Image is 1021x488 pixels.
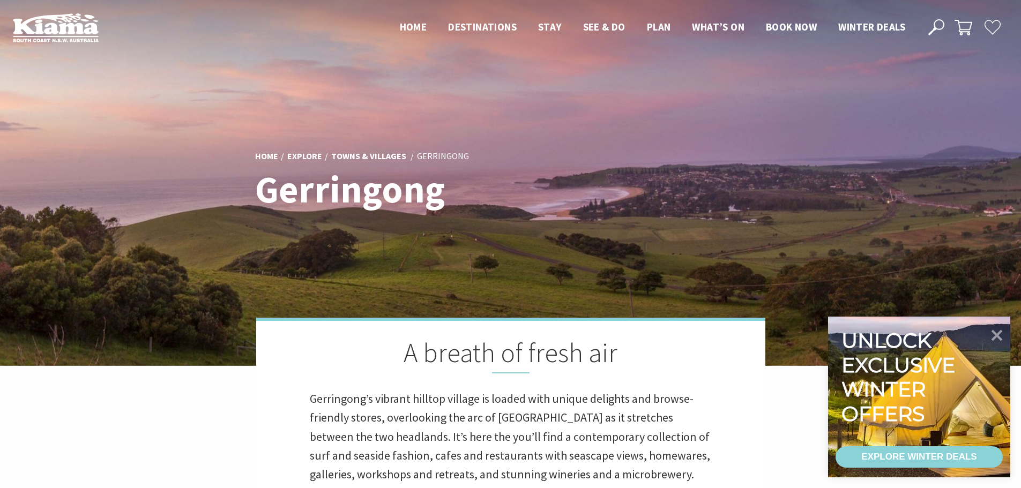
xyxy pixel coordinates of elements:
[766,20,817,33] span: Book now
[331,151,406,162] a: Towns & Villages
[448,20,517,33] span: Destinations
[838,20,905,33] span: Winter Deals
[861,446,977,468] div: EXPLORE WINTER DEALS
[287,151,322,162] a: Explore
[389,19,916,36] nav: Main Menu
[255,151,278,162] a: Home
[13,13,99,42] img: Kiama Logo
[583,20,625,33] span: See & Do
[255,169,558,210] h1: Gerringong
[310,337,712,373] h2: A breath of fresh air
[836,446,1003,468] a: EXPLORE WINTER DEALS
[692,20,744,33] span: What’s On
[841,328,960,426] div: Unlock exclusive winter offers
[538,20,562,33] span: Stay
[400,20,427,33] span: Home
[647,20,671,33] span: Plan
[417,149,469,163] li: Gerringong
